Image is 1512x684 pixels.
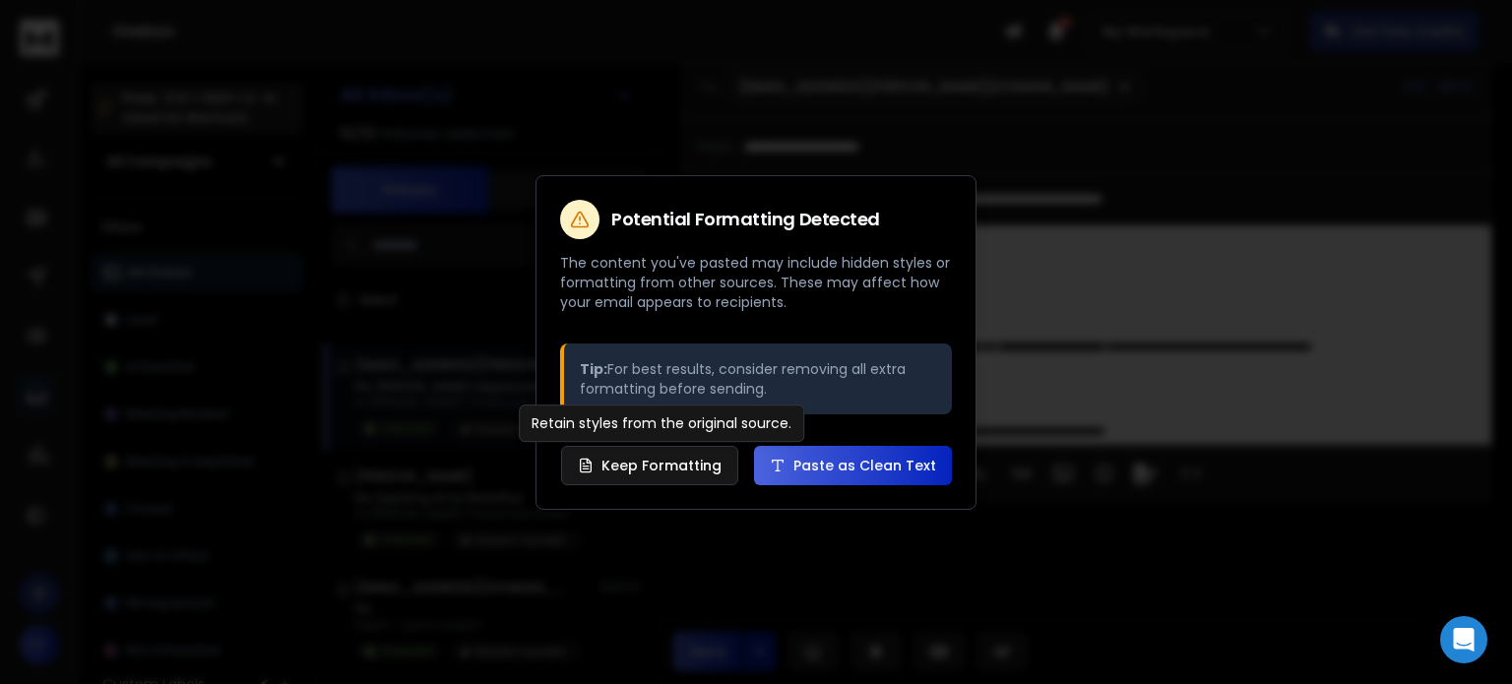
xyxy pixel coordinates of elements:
[580,359,936,399] p: For best results, consider removing all extra formatting before sending.
[519,404,804,442] div: Retain styles from the original source.
[754,446,952,485] button: Paste as Clean Text
[580,359,607,379] strong: Tip:
[560,253,952,312] p: The content you've pasted may include hidden styles or formatting from other sources. These may a...
[611,211,880,228] h2: Potential Formatting Detected
[1440,616,1487,663] div: Open Intercom Messenger
[561,446,738,485] button: Keep Formatting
